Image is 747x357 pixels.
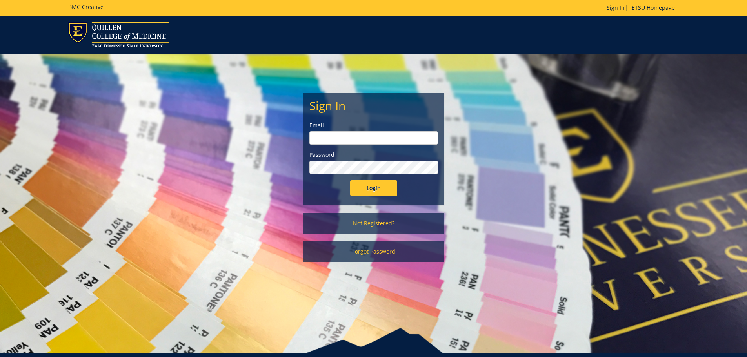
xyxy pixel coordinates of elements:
a: Sign In [607,4,625,11]
label: Password [309,151,438,159]
input: Login [350,180,397,196]
h2: Sign In [309,99,438,112]
a: ETSU Homepage [628,4,679,11]
a: Forgot Password [303,241,444,262]
label: Email [309,121,438,129]
img: ETSU logo [68,22,169,47]
h5: BMC Creative [68,4,104,10]
a: Not Registered? [303,213,444,234]
p: | [607,4,679,12]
